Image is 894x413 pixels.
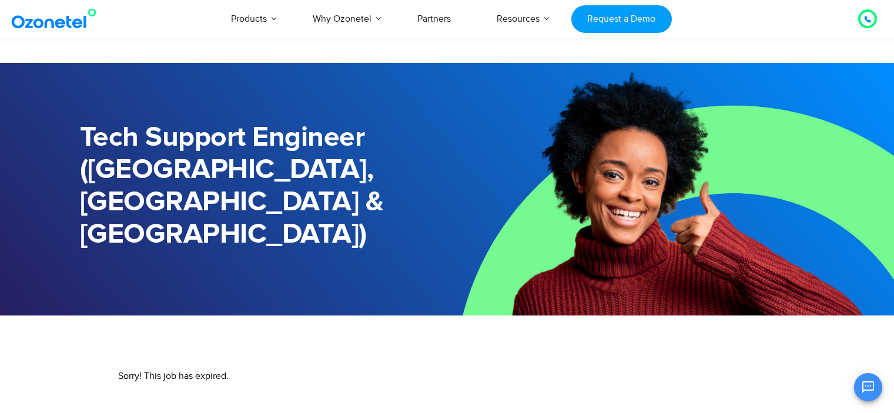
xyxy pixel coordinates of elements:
a: Request a Demo [571,5,672,33]
p: Sorry! This job has expired. [118,369,776,383]
button: Open chat [854,373,882,401]
h1: Tech Support Engineer ([GEOGRAPHIC_DATA], [GEOGRAPHIC_DATA] & [GEOGRAPHIC_DATA]) [80,122,447,251]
